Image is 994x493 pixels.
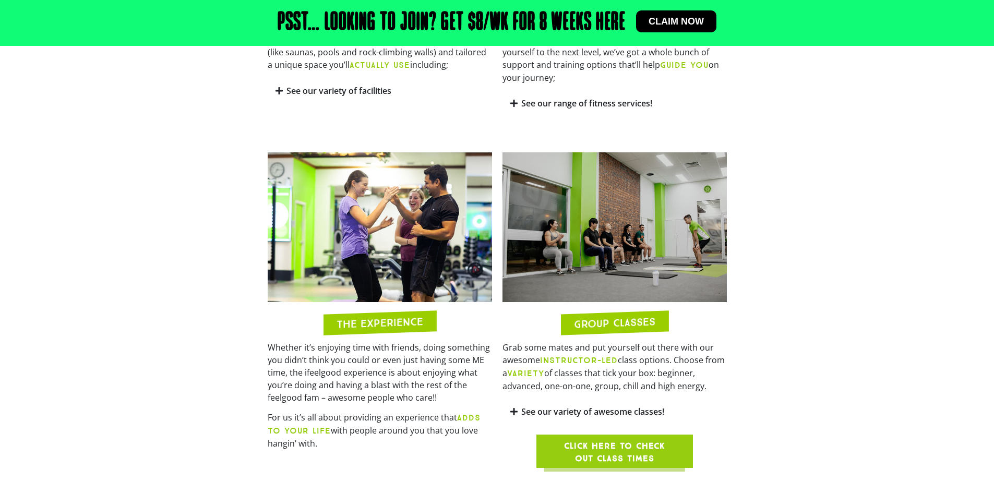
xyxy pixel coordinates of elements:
b: GUIDE YOU [660,60,709,70]
a: Click here to check out class times [536,435,693,468]
p: We’ve slashed out the extra gym features no one needs (like saunas, pools and rock-climbing walls... [268,33,492,71]
h2: Psst… Looking to join? Get $8/wk for 8 weeks here [278,10,626,35]
a: See our variety of awesome classes! [521,406,664,417]
p: Grab some mates and put yourself out there with our awesome class options. Choose from a of class... [502,341,727,392]
p: For us it’s all about providing an experience that with people around you that you love hangin’ w... [268,411,492,450]
span: Claim now [649,17,704,26]
h2: THE EXPERIENCE [337,316,423,330]
p: Whether you’re just starting out or eager to push yourself to the next level, we’ve got a whole b... [502,33,727,84]
a: See our variety of facilities [286,85,391,97]
h2: GROUP CLASSES [574,316,655,329]
div: See our variety of facilities [268,79,492,103]
b: ACTUALLY USE [350,60,410,70]
a: See our range of fitness services! [521,98,652,109]
span: Click here to check out class times [561,440,668,465]
div: See our range of fitness services! [502,91,727,116]
a: Claim now [636,10,716,32]
p: Whether it’s enjoying time with friends, doing something you didn’t think you could or even just ... [268,341,492,404]
div: See our variety of awesome classes! [502,400,727,424]
b: VARIETY [507,368,544,378]
b: INSTRUCTOR-LED [540,355,618,365]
